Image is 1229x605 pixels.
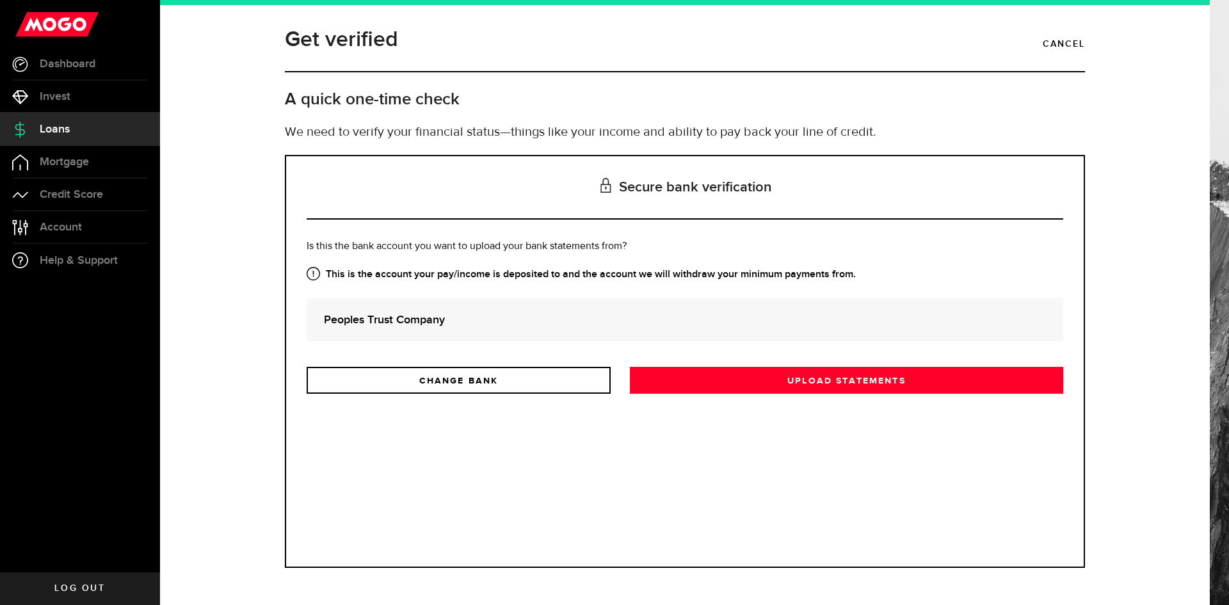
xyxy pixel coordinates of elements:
[285,23,398,56] h1: Get verified
[40,255,118,266] span: Help & Support
[307,156,1063,220] h3: Secure bank verification
[630,367,1063,394] a: Upload statements
[285,89,1085,110] h2: A quick one-time check
[324,311,1046,328] strong: Peoples Trust Company
[1175,551,1229,605] iframe: LiveChat chat widget
[40,58,95,70] span: Dashboard
[40,91,70,102] span: Invest
[40,124,70,135] span: Loans
[285,123,1085,142] p: We need to verify your financial status—things like your income and ability to pay back your line...
[307,367,611,394] a: CHANGE BANK
[307,241,627,252] span: Is this the bank account you want to upload your bank statements from?
[1043,33,1085,55] a: Cancel
[307,267,1063,282] strong: This is the account your pay/income is deposited to and the account we will withdraw your minimum...
[40,189,103,200] span: Credit Score
[40,156,89,168] span: Mortgage
[40,222,82,233] span: Account
[54,584,105,593] span: Log out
